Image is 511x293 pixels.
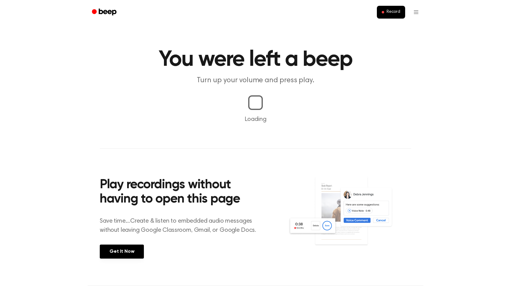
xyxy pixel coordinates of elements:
[139,76,372,86] p: Turn up your volume and press play.
[100,49,411,71] h1: You were left a beep
[100,217,264,235] p: Save time....Create & listen to embedded audio messages without leaving Google Classroom, Gmail, ...
[88,6,122,18] a: Beep
[7,115,504,124] p: Loading
[377,6,405,19] button: Record
[409,5,423,19] button: Open menu
[100,245,144,259] a: Get It Now
[288,176,411,258] img: Voice Comments on Docs and Recording Widget
[387,9,400,15] span: Record
[100,178,264,207] h2: Play recordings without having to open this page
